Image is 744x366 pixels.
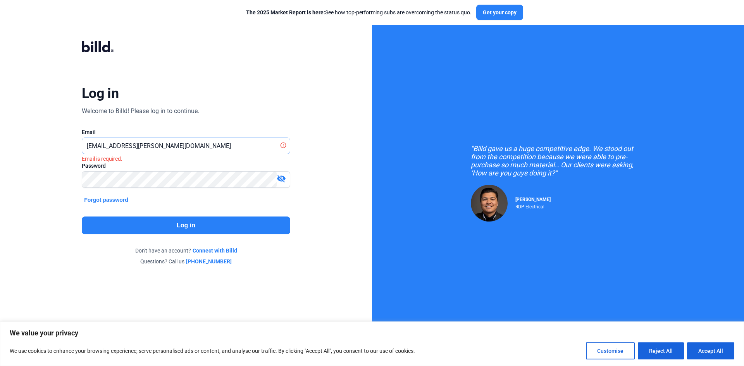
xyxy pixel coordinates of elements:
button: Get your copy [476,5,523,20]
span: [PERSON_NAME] [515,197,551,202]
div: Password [82,162,290,170]
a: [PHONE_NUMBER] [186,258,232,265]
p: We value your privacy [10,328,734,338]
mat-icon: visibility_off [277,174,286,183]
button: Forgot password [82,196,131,204]
div: Questions? Call us [82,258,290,265]
p: We use cookies to enhance your browsing experience, serve personalised ads or content, and analys... [10,346,415,356]
div: Email [82,128,290,136]
button: Reject All [638,342,684,359]
div: Don't have an account? [82,247,290,254]
a: Connect with Billd [193,247,237,254]
button: Customise [586,342,635,359]
div: Welcome to Billd! Please log in to continue. [82,107,199,116]
span: The 2025 Market Report is here: [246,9,325,15]
div: "Billd gave us a huge competitive edge. We stood out from the competition because we were able to... [471,144,645,177]
button: Accept All [687,342,734,359]
button: Log in [82,217,290,234]
div: RDP Electrical [515,202,551,210]
div: Log in [82,85,119,102]
img: Raul Pacheco [471,185,508,222]
div: See how top-performing subs are overcoming the status quo. [246,9,472,16]
i: Email is required. [82,156,122,162]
